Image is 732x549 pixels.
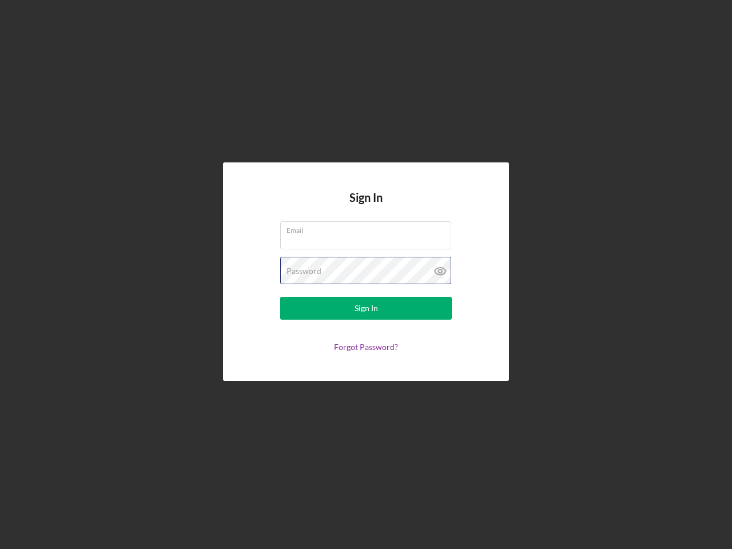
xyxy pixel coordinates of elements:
[355,297,378,320] div: Sign In
[349,191,383,221] h4: Sign In
[287,222,451,234] label: Email
[334,342,398,352] a: Forgot Password?
[280,297,452,320] button: Sign In
[287,266,321,276] label: Password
